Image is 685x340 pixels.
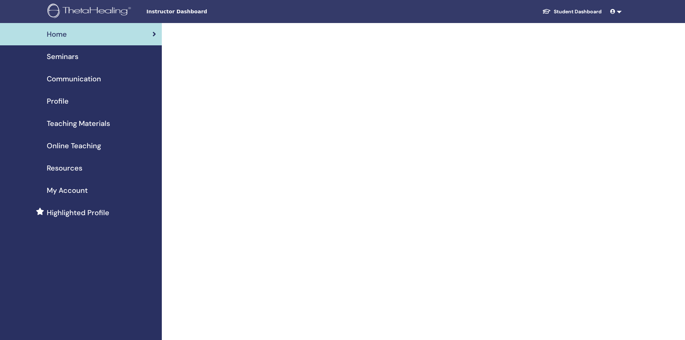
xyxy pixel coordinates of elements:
[47,73,101,84] span: Communication
[47,29,67,40] span: Home
[47,140,101,151] span: Online Teaching
[47,185,88,196] span: My Account
[47,51,78,62] span: Seminars
[47,163,82,173] span: Resources
[146,8,254,15] span: Instructor Dashboard
[536,5,607,18] a: Student Dashboard
[47,4,133,20] img: logo.png
[47,118,110,129] span: Teaching Materials
[47,96,69,106] span: Profile
[47,207,109,218] span: Highlighted Profile
[542,8,551,14] img: graduation-cap-white.svg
